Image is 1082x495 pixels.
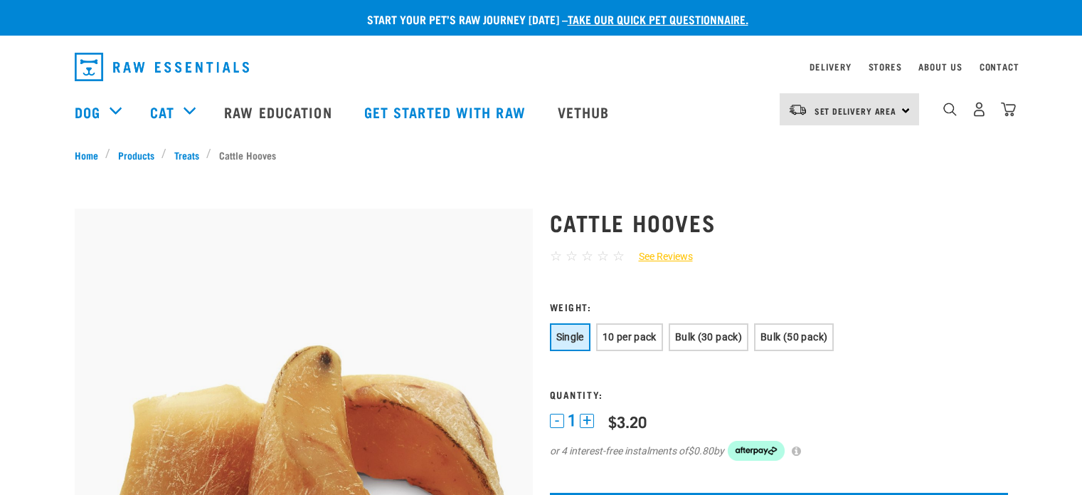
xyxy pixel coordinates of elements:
[972,102,987,117] img: user.png
[580,414,594,428] button: +
[688,444,714,459] span: $0.80
[550,323,590,351] button: Single
[166,147,206,162] a: Treats
[550,248,562,264] span: ☆
[550,301,1008,312] h3: Weight:
[815,108,897,113] span: Set Delivery Area
[556,331,584,343] span: Single
[675,331,742,343] span: Bulk (30 pack)
[810,64,851,69] a: Delivery
[669,323,748,351] button: Bulk (30 pack)
[75,101,100,123] a: Dog
[350,83,543,140] a: Get started with Raw
[788,103,807,116] img: van-moving.png
[597,248,609,264] span: ☆
[550,414,564,428] button: -
[754,323,834,351] button: Bulk (50 pack)
[728,441,785,461] img: Afterpay
[943,103,957,116] img: home-icon-1@2x.png
[75,147,1008,162] nav: breadcrumbs
[581,248,593,264] span: ☆
[760,331,827,343] span: Bulk (50 pack)
[918,64,962,69] a: About Us
[869,64,902,69] a: Stores
[550,389,1008,400] h3: Quantity:
[568,16,748,22] a: take our quick pet questionnaire.
[603,331,657,343] span: 10 per pack
[1001,102,1016,117] img: home-icon@2x.png
[596,323,663,351] button: 10 per pack
[110,147,161,162] a: Products
[550,441,1008,461] div: or 4 interest-free instalments of by
[543,83,627,140] a: Vethub
[980,64,1019,69] a: Contact
[63,47,1019,87] nav: dropdown navigation
[608,412,647,430] div: $3.20
[625,249,693,264] a: See Reviews
[612,248,625,264] span: ☆
[566,248,578,264] span: ☆
[550,209,1008,235] h1: Cattle Hooves
[210,83,349,140] a: Raw Education
[75,53,249,81] img: Raw Essentials Logo
[75,147,106,162] a: Home
[568,413,576,428] span: 1
[150,101,174,123] a: Cat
